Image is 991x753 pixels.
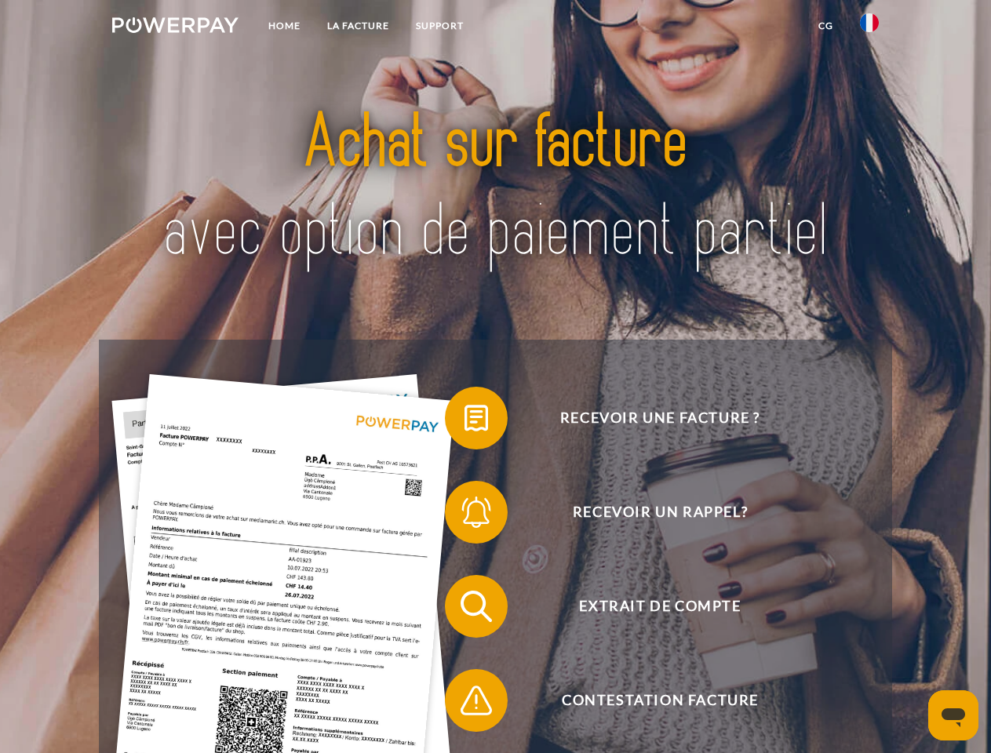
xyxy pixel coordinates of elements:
button: Extrait de compte [445,575,853,638]
button: Recevoir une facture ? [445,387,853,449]
a: Home [255,12,314,40]
button: Recevoir un rappel? [445,481,853,544]
img: qb_bill.svg [457,398,496,438]
span: Recevoir un rappel? [468,481,852,544]
span: Extrait de compte [468,575,852,638]
img: qb_warning.svg [457,681,496,720]
img: logo-powerpay-white.svg [112,17,239,33]
span: Recevoir une facture ? [468,387,852,449]
img: fr [860,13,879,32]
span: Contestation Facture [468,669,852,732]
a: CG [805,12,847,40]
img: qb_bell.svg [457,493,496,532]
a: Support [403,12,477,40]
iframe: Bouton de lancement de la fenêtre de messagerie [928,690,978,740]
a: LA FACTURE [314,12,403,40]
button: Contestation Facture [445,669,853,732]
img: qb_search.svg [457,587,496,626]
img: title-powerpay_fr.svg [150,75,841,300]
